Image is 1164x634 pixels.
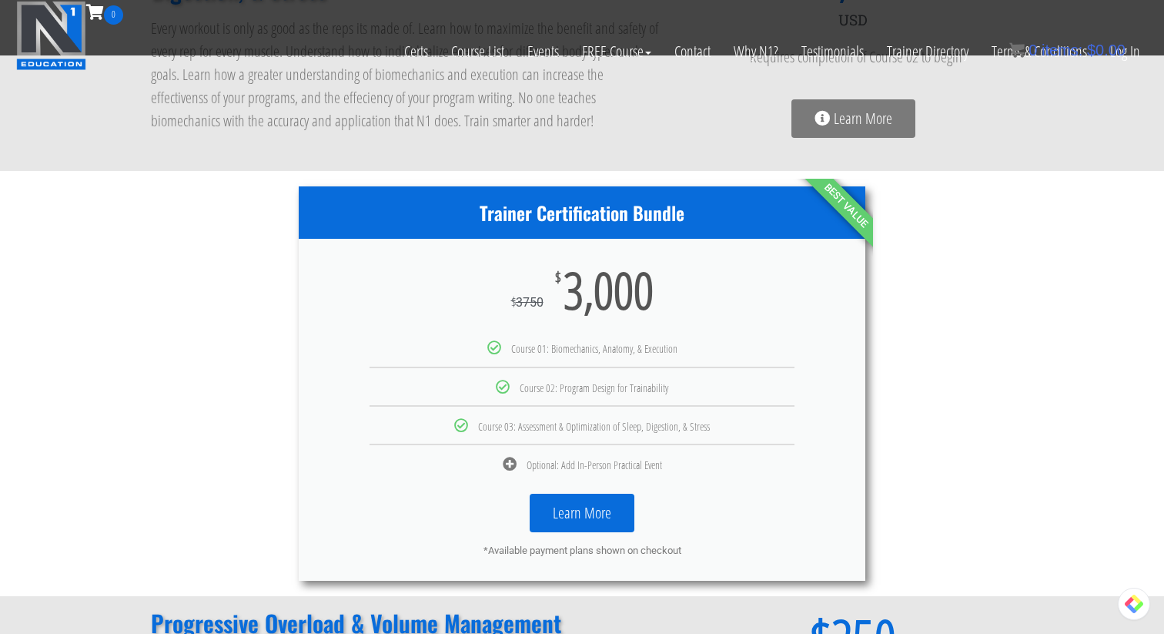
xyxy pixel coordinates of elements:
a: Contact [663,25,722,79]
span: Course 01: Biomechanics, Anatomy, & Execution [511,341,677,356]
span: $ [511,294,516,310]
span: items: [1042,42,1082,59]
img: n1-education [16,1,86,70]
span: $ [1087,42,1095,59]
img: icon11.png [1009,42,1025,58]
span: Course 03: Assessment & Optimization of Sleep, Digestion, & Stress [478,419,710,434]
span: 3,000 [564,270,654,310]
a: Why N1? [722,25,790,79]
a: Terms & Conditions [980,25,1099,79]
span: $ [555,270,561,285]
a: Certs [393,25,440,79]
span: Optional: Add In-Person Practical Event [527,458,662,472]
a: Testimonials [790,25,875,79]
a: Trainer Directory [875,25,980,79]
span: 0 [1029,42,1037,59]
a: FREE Course [570,25,663,79]
span: Course 02: Program Design for Trainability [520,381,668,395]
div: *Available payment plans shown on checkout [322,544,842,558]
h3: Trainer Certification Bundle [299,202,865,224]
a: Events [516,25,570,79]
bdi: 0.00 [1087,42,1126,59]
a: Course List [440,25,516,79]
span: Learn More [834,111,892,126]
a: Log In [1099,25,1152,79]
div: 3750 [511,295,544,310]
div: Best Value [758,116,935,294]
span: 0 [104,5,123,25]
a: Learn More [791,99,915,138]
a: 0 items: $0.00 [1009,42,1126,59]
a: 0 [86,2,123,22]
a: Learn More [530,494,634,532]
